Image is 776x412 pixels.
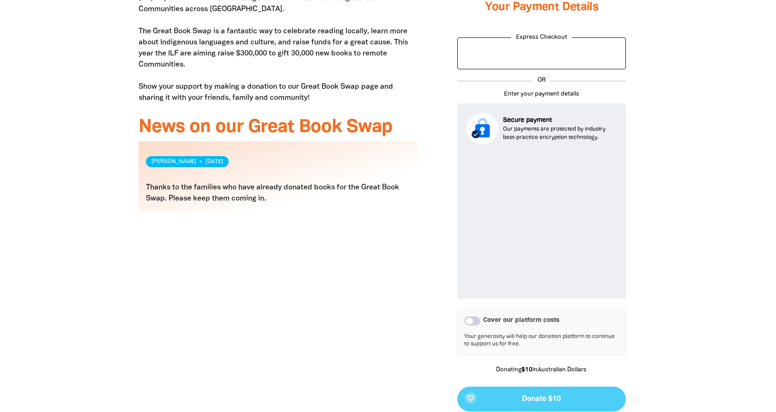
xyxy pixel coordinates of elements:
[533,76,550,85] p: OR
[521,367,533,373] b: $10
[457,366,626,375] p: Donating in Australian Dollars
[464,333,619,349] p: Your generosity will help our donation platform to continue to support us for free.
[503,115,617,125] p: Secure payment
[511,33,572,42] legend: Express Checkout
[139,117,418,138] h3: News on our Great Book Swap
[457,90,626,99] p: Enter your payment details
[462,42,621,63] iframe: PayPal-paypal
[139,141,418,223] div: Paginated content
[464,316,480,326] button: Cover our platform costs
[503,125,617,142] p: Our payments are protected by industry best-practice encryption technology.
[465,152,618,291] iframe: Secure payment input frame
